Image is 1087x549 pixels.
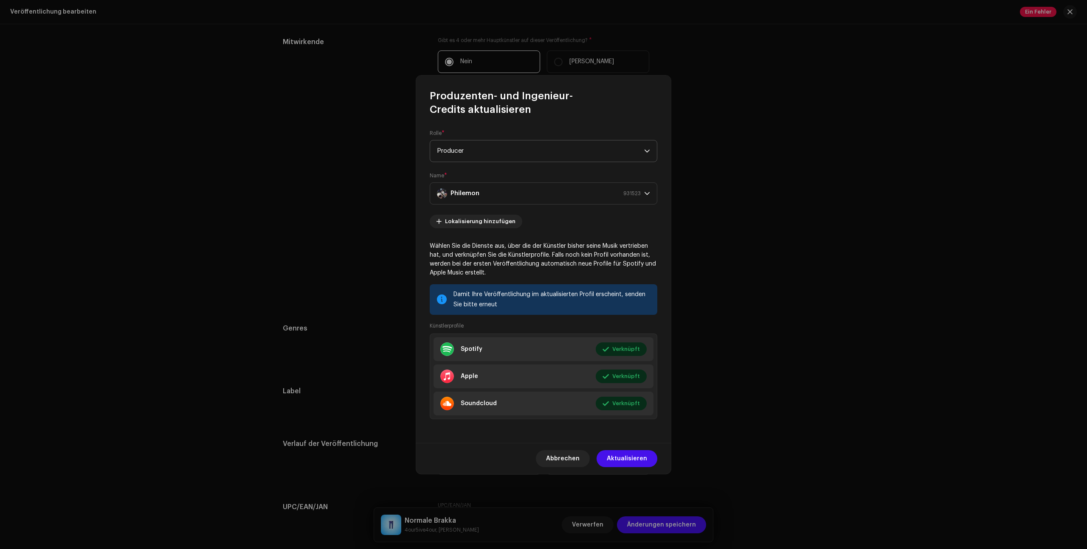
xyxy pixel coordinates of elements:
[612,395,640,412] span: Verknüpft
[546,450,580,467] span: Abbrechen
[461,400,497,407] div: Soundcloud
[607,450,647,467] span: Aktualisieren
[437,188,447,199] img: d14e326e-64f6-4948-8e69-9a38e9fc70ae
[430,130,445,137] label: Rolle
[430,89,657,116] span: Produzenten- und Ingenieur-Credits aktualisieren
[430,215,522,228] button: Lokalisierung hinzufügen
[596,342,647,356] button: Verknüpft
[644,140,650,162] div: dropdown trigger
[445,213,515,230] span: Lokalisierung hinzufügen
[612,368,640,385] span: Verknüpft
[536,450,590,467] button: Abbrechen
[430,322,464,330] small: Künstlerprofile
[612,341,640,358] span: Verknüpft
[451,183,479,204] strong: Philemon
[596,397,647,410] button: Verknüpft
[461,373,478,380] div: Apple
[437,140,644,162] span: Producer
[461,346,482,353] div: Spotify
[597,450,657,467] button: Aktualisieren
[596,370,647,383] button: Verknüpft
[437,183,644,204] span: Philemon
[430,172,447,179] label: Name
[644,183,650,204] div: dropdown trigger
[453,289,651,310] div: Damit Ihre Veröffentlichung im aktualisierten Profil erscheint, senden Sie bitte erneut
[623,183,641,204] span: 931523
[430,242,657,277] p: Wählen Sie die Dienste aus, über die der Künstler bisher seine Musik vertrieben hat, und verknüpf...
